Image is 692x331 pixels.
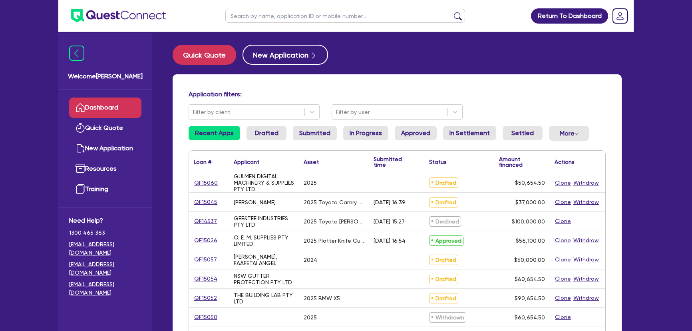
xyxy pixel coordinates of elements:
[304,159,319,165] div: Asset
[429,274,458,284] span: Drafted
[234,253,294,266] div: [PERSON_NAME], FAAFETAI ANGEL
[512,218,545,225] span: $100,000.00
[68,72,143,81] span: Welcome [PERSON_NAME]
[555,178,571,187] button: Clone
[69,46,84,61] img: icon-menu-close
[503,126,543,140] a: Settled
[531,8,608,24] a: Return To Dashboard
[549,126,589,141] button: Dropdown toggle
[76,164,85,173] img: resources
[189,126,240,140] a: Recent Apps
[429,312,466,323] span: Withdrawn
[374,156,412,167] div: Submitted time
[194,255,217,264] a: QF15057
[515,295,545,301] span: $90,654.50
[429,197,458,207] span: Drafted
[173,45,243,65] a: Quick Quote
[234,292,294,305] div: THE BUILDING LAB PTY LTD
[304,179,317,186] div: 2025
[555,217,571,226] button: Clone
[69,138,141,159] a: New Application
[194,236,218,245] a: QF15026
[555,197,571,207] button: Clone
[234,234,294,247] div: O. E. M. SUPPLIES PTY LIMITED
[194,178,218,187] a: QF15060
[69,179,141,199] a: Training
[194,274,218,283] a: QF15054
[573,197,599,207] button: Withdraw
[343,126,388,140] a: In Progress
[515,179,545,186] span: $50,654.50
[573,236,599,245] button: Withdraw
[514,257,545,263] span: $50,000.00
[194,293,217,303] a: QF15052
[76,184,85,194] img: training
[429,177,458,188] span: Drafted
[69,280,141,297] a: [EMAIL_ADDRESS][DOMAIN_NAME]
[573,293,599,303] button: Withdraw
[225,9,465,23] input: Search by name, application ID or mobile number...
[429,235,463,246] span: Approved
[429,216,461,227] span: Declined
[194,313,218,322] a: QF15050
[395,126,437,140] a: Approved
[555,293,571,303] button: Clone
[76,123,85,133] img: quick-quote
[234,159,259,165] div: Applicant
[429,255,458,265] span: Drafted
[555,313,571,322] button: Clone
[515,314,545,321] span: $60,654.50
[429,159,447,165] div: Status
[69,216,141,225] span: Need Help?
[304,218,364,225] div: 2025 Toyota [PERSON_NAME]
[515,276,545,282] span: $60,654.50
[194,217,217,226] a: QF14537
[293,126,337,140] a: Submitted
[555,255,571,264] button: Clone
[234,215,294,228] div: GEE&TEE INDUSTRIES PTY LTD
[555,236,571,245] button: Clone
[71,9,166,22] img: quest-connect-logo-blue
[374,199,406,205] div: [DATE] 16:39
[173,45,236,65] button: Quick Quote
[69,98,141,118] a: Dashboard
[516,237,545,244] span: $56,100.00
[76,144,85,153] img: new-application
[304,314,317,321] div: 2025
[247,126,286,140] a: Drafted
[573,178,599,187] button: Withdraw
[515,199,545,205] span: $37,000.00
[69,118,141,138] a: Quick Quote
[443,126,496,140] a: In Settlement
[573,274,599,283] button: Withdraw
[610,6,630,26] a: Dropdown toggle
[234,273,294,285] div: NSW GUTTER PROTECTION PTY LTD
[194,197,218,207] a: QF15045
[499,156,545,167] div: Amount financed
[304,237,364,244] div: 2025 Plotter Knife Cutter A6 Model. GD-A6Model
[69,260,141,277] a: [EMAIL_ADDRESS][DOMAIN_NAME]
[304,199,364,205] div: 2025 Toyota Camry Ascent
[374,237,406,244] div: [DATE] 16:54
[69,229,141,237] span: 1300 465 363
[555,274,571,283] button: Clone
[374,218,405,225] div: [DATE] 15:27
[304,295,340,301] div: 2025 BMW X5
[234,173,294,192] div: GULMEN DIGITAL MACHINERY & SUPPLIES PTY LTD
[194,159,211,165] div: Loan #
[69,159,141,179] a: Resources
[189,90,606,98] h4: Application filters:
[69,240,141,257] a: [EMAIL_ADDRESS][DOMAIN_NAME]
[243,45,328,65] button: New Application
[234,199,276,205] div: [PERSON_NAME]
[573,255,599,264] button: Withdraw
[429,293,458,303] span: Drafted
[555,159,575,165] div: Actions
[304,257,317,263] div: 2024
